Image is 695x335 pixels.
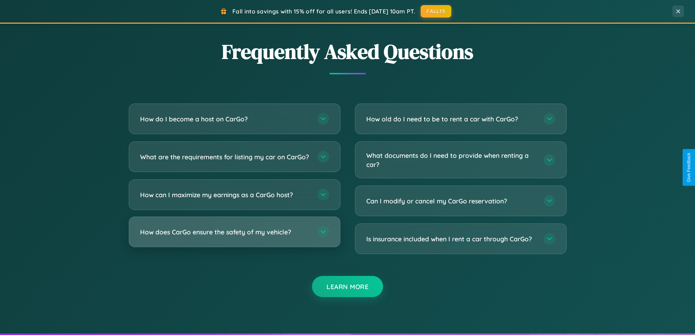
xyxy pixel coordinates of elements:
[140,190,310,199] h3: How can I maximize my earnings as a CarGo host?
[140,114,310,124] h3: How do I become a host on CarGo?
[140,227,310,237] h3: How does CarGo ensure the safety of my vehicle?
[686,153,691,182] div: Give Feedback
[366,151,536,169] h3: What documents do I need to provide when renting a car?
[312,276,383,297] button: Learn More
[140,152,310,161] h3: What are the requirements for listing my car on CarGo?
[232,8,415,15] span: Fall into savings with 15% off for all users! Ends [DATE] 10am PT.
[366,234,536,244] h3: Is insurance included when I rent a car through CarGo?
[366,196,536,206] h3: Can I modify or cancel my CarGo reservation?
[366,114,536,124] h3: How old do I need to be to rent a car with CarGo?
[129,38,567,66] h2: Frequently Asked Questions
[421,5,451,17] button: FALL15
